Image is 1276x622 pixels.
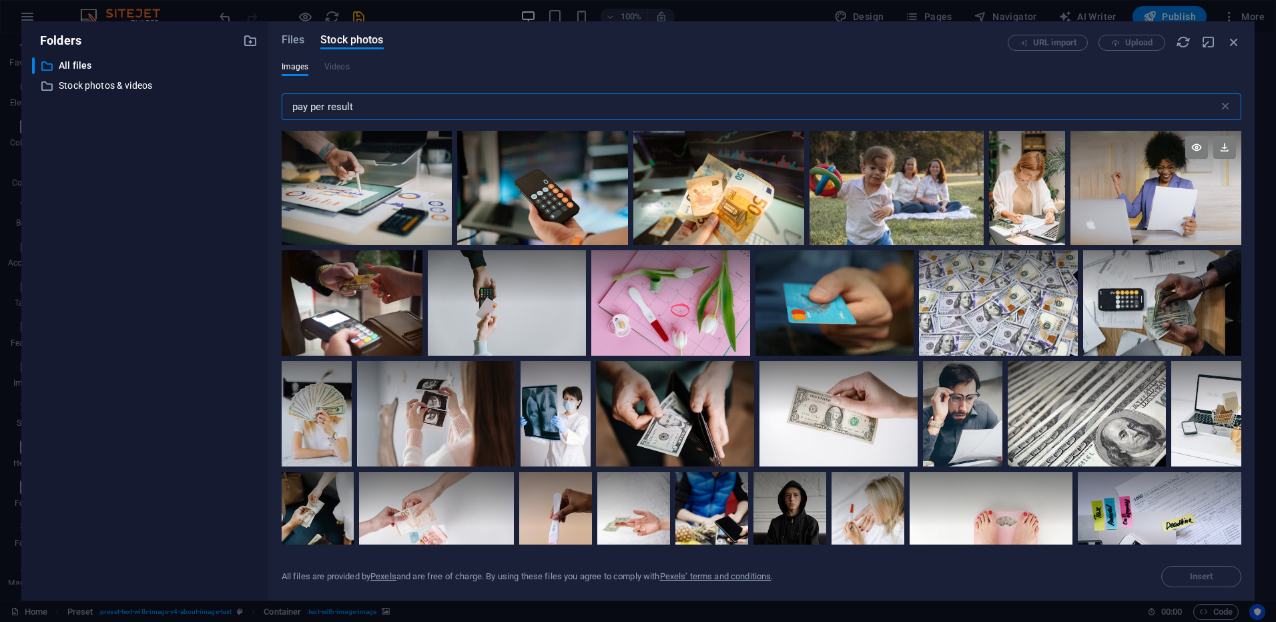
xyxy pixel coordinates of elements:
[32,32,81,49] p: Folders
[282,93,1219,120] input: Search
[31,149,47,152] button: 2
[59,78,233,93] p: Stock photos & videos
[660,571,771,581] a: Pexels’ terms and conditions
[1227,35,1241,49] i: Close
[320,32,383,48] span: Stock photos
[243,33,258,48] i: Create new folder
[31,165,47,168] button: 3
[1176,35,1191,49] i: Reload
[282,32,305,48] span: Files
[1201,35,1216,49] i: Minimize
[32,77,258,94] div: Stock photos & videos
[282,571,773,583] div: All files are provided by and are free of charge. By using these files you agree to comply with .
[31,133,47,136] button: 1
[282,59,309,75] span: Images
[1161,566,1241,587] span: Select a file first
[32,57,35,74] div: ​
[324,59,350,75] span: Videos
[370,571,396,581] a: Pexels
[59,58,233,73] p: All files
